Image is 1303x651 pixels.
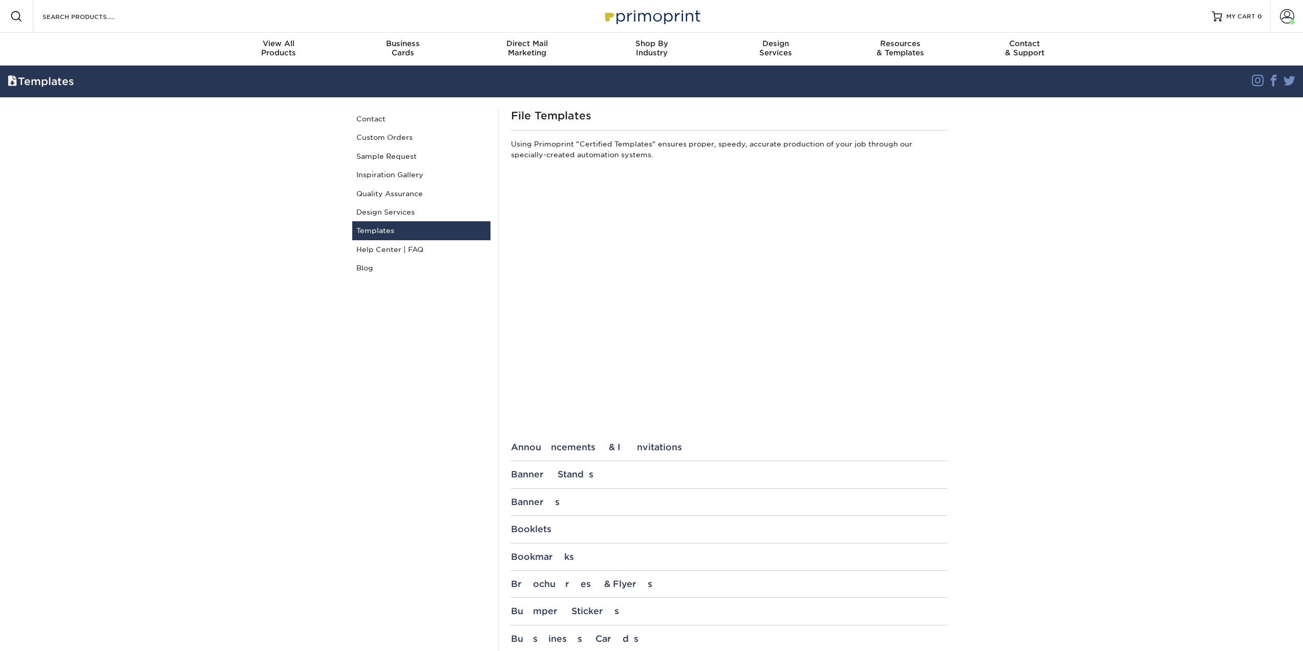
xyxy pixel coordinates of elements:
[465,33,589,66] a: Direct MailMarketing
[714,39,838,57] div: Services
[340,39,465,57] div: Cards
[963,39,1087,48] span: Contact
[465,39,589,48] span: Direct Mail
[41,10,141,23] input: SEARCH PRODUCTS.....
[352,128,490,146] a: Custom Orders
[589,39,714,48] span: Shop By
[1226,12,1255,21] span: MY CART
[217,39,341,57] div: Products
[511,579,947,589] div: Brochures & Flyers
[352,240,490,259] a: Help Center | FAQ
[3,620,87,647] iframe: Google Customer Reviews
[352,203,490,221] a: Design Services
[217,39,341,48] span: View All
[352,165,490,184] a: Inspiration Gallery
[838,39,963,57] div: & Templates
[511,139,947,164] p: Using Primoprint "Certified Templates" ensures proper, speedy, accurate production of your job th...
[511,442,947,452] div: Announcements & Invitations
[714,39,838,48] span: Design
[838,33,963,66] a: Resources& Templates
[511,552,947,562] div: Bookmarks
[352,184,490,203] a: Quality Assurance
[352,221,490,240] a: Templates
[465,39,589,57] div: Marketing
[340,33,465,66] a: BusinessCards
[511,634,947,644] div: Business Cards
[1257,13,1262,20] span: 0
[511,497,947,507] div: Banners
[963,33,1087,66] a: Contact& Support
[511,110,947,122] h1: File Templates
[217,33,341,66] a: View AllProducts
[963,39,1087,57] div: & Support
[601,5,703,27] img: Primoprint
[511,524,947,534] div: Booklets
[714,33,838,66] a: DesignServices
[511,469,947,479] div: Banner Stands
[352,147,490,165] a: Sample Request
[511,606,947,616] div: Bumper Stickers
[838,39,963,48] span: Resources
[352,259,490,277] a: Blog
[340,39,465,48] span: Business
[352,110,490,128] a: Contact
[589,39,714,57] div: Industry
[589,33,714,66] a: Shop ByIndustry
